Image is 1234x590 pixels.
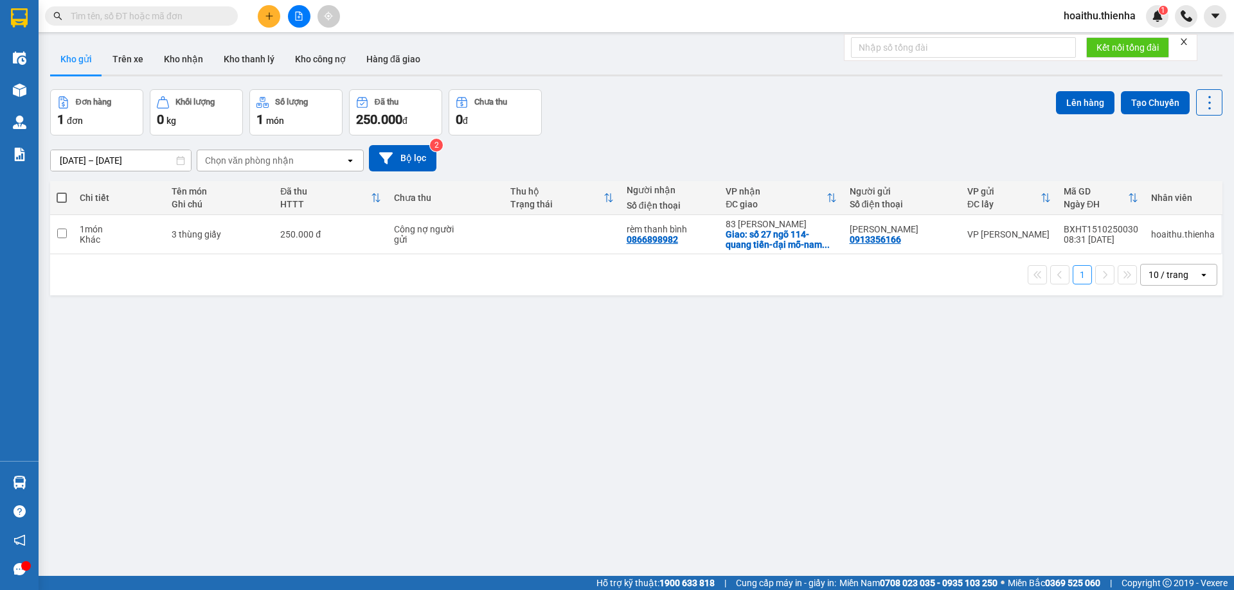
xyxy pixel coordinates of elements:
[474,98,507,107] div: Chưa thu
[1045,578,1100,588] strong: 0369 525 060
[627,185,713,195] div: Người nhận
[1001,580,1005,586] span: ⚪️
[1053,8,1146,24] span: hoaithu.thienha
[324,12,333,21] span: aim
[394,193,497,203] div: Chưa thu
[1073,265,1092,284] button: 1
[102,44,154,74] button: Trên xe
[175,98,215,107] div: Khối lượng
[880,578,997,588] strong: 0708 023 035 - 0935 103 250
[369,145,436,171] button: Bộ lọc
[596,576,715,590] span: Hỗ trợ kỹ thuật:
[1086,37,1169,58] button: Kết nối tổng đài
[172,186,267,196] div: Tên món
[76,98,111,107] div: Đơn hàng
[1161,6,1165,15] span: 1
[150,89,243,135] button: Khối lượng0kg
[1151,193,1215,203] div: Nhân viên
[13,148,26,161] img: solution-icon
[53,12,62,21] span: search
[726,186,826,196] div: VP nhận
[1008,576,1100,590] span: Miền Bắc
[172,199,267,209] div: Ghi chú
[172,229,267,239] div: 3 thùng giấy
[13,505,26,517] span: question-circle
[850,234,901,245] div: 0913356166
[285,44,356,74] button: Kho công nợ
[80,193,159,203] div: Chi tiết
[822,239,830,250] span: ...
[1096,40,1159,55] span: Kết nối tổng đài
[274,181,388,215] th: Toggle SortBy
[659,578,715,588] strong: 1900 633 818
[627,224,713,234] div: rèm thanh bình
[317,5,340,28] button: aim
[736,576,836,590] span: Cung cấp máy in - giấy in:
[13,51,26,65] img: warehouse-icon
[851,37,1076,58] input: Nhập số tổng đài
[1152,10,1163,22] img: icon-new-feature
[375,98,398,107] div: Đã thu
[80,224,159,234] div: 1 món
[280,229,381,239] div: 250.000 đ
[275,98,308,107] div: Số lượng
[1181,10,1192,22] img: phone-icon
[1064,224,1138,234] div: BXHT1510250030
[80,234,159,245] div: Khác
[402,116,407,126] span: đ
[839,576,997,590] span: Miền Nam
[510,199,604,209] div: Trạng thái
[256,112,264,127] span: 1
[726,219,836,229] div: 83 [PERSON_NAME]
[627,200,713,211] div: Số điện thoại
[1056,91,1114,114] button: Lên hàng
[1064,186,1128,196] div: Mã GD
[13,534,26,546] span: notification
[280,199,371,209] div: HTTT
[724,576,726,590] span: |
[50,89,143,135] button: Đơn hàng1đơn
[280,186,371,196] div: Đã thu
[57,112,64,127] span: 1
[1064,234,1138,245] div: 08:31 [DATE]
[1151,229,1215,239] div: hoaithu.thienha
[967,229,1051,239] div: VP [PERSON_NAME]
[1210,10,1221,22] span: caret-down
[157,112,164,127] span: 0
[463,116,468,126] span: đ
[266,116,284,126] span: món
[356,112,402,127] span: 250.000
[50,44,102,74] button: Kho gửi
[13,83,26,97] img: warehouse-icon
[726,199,826,209] div: ĐC giao
[850,224,954,234] div: hoàng linh
[1064,199,1128,209] div: Ngày ĐH
[1199,270,1209,280] svg: open
[1163,578,1172,587] span: copyright
[349,89,442,135] button: Đã thu250.000đ
[456,112,463,127] span: 0
[1057,181,1145,215] th: Toggle SortBy
[449,89,542,135] button: Chưa thu0đ
[166,116,176,126] span: kg
[67,116,83,126] span: đơn
[967,186,1041,196] div: VP gửi
[288,5,310,28] button: file-add
[1121,91,1190,114] button: Tạo Chuyến
[11,8,28,28] img: logo-vxr
[726,229,836,250] div: Giao: số 27 ngõ 114- quang tiến-đại mỗ-nam từ liêm
[1110,576,1112,590] span: |
[430,139,443,152] sup: 2
[510,186,604,196] div: Thu hộ
[967,199,1041,209] div: ĐC lấy
[51,150,191,171] input: Select a date range.
[356,44,431,74] button: Hàng đã giao
[1179,37,1188,46] span: close
[249,89,343,135] button: Số lượng1món
[627,234,678,245] div: 0866898982
[961,181,1057,215] th: Toggle SortBy
[13,563,26,575] span: message
[13,476,26,489] img: warehouse-icon
[205,154,294,167] div: Chọn văn phòng nhận
[213,44,285,74] button: Kho thanh lý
